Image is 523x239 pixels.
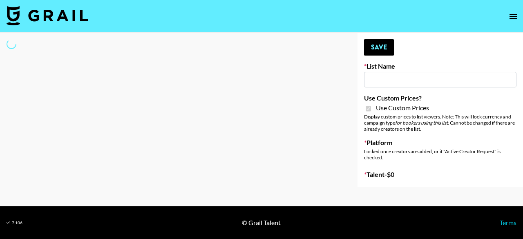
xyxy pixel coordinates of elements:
span: Use Custom Prices [376,104,429,112]
label: Use Custom Prices? [364,94,516,102]
em: for bookers using this list [395,120,448,126]
button: Save [364,39,394,56]
img: Grail Talent [7,6,88,25]
a: Terms [500,219,516,226]
div: Display custom prices to list viewers. Note: This will lock currency and campaign type . Cannot b... [364,114,516,132]
label: List Name [364,62,516,70]
div: © Grail Talent [242,219,281,227]
label: Talent - $ 0 [364,170,516,179]
div: v 1.7.106 [7,220,22,226]
button: open drawer [505,8,521,25]
label: Platform [364,138,516,147]
div: Locked once creators are added, or if "Active Creator Request" is checked. [364,148,516,161]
